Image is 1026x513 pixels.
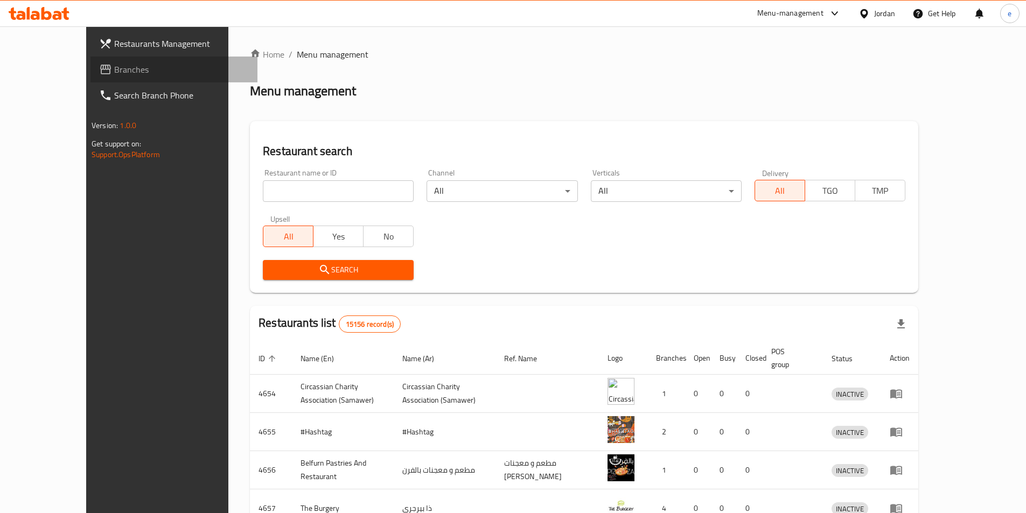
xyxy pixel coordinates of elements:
[832,465,868,477] span: INACTIVE
[90,57,257,82] a: Branches
[250,82,356,100] h2: Menu management
[685,413,711,451] td: 0
[92,137,141,151] span: Get support on:
[711,451,737,489] td: 0
[762,169,789,177] label: Delivery
[270,215,290,222] label: Upsell
[832,352,867,365] span: Status
[647,451,685,489] td: 1
[114,63,249,76] span: Branches
[263,143,905,159] h2: Restaurant search
[890,425,910,438] div: Menu
[874,8,895,19] div: Jordan
[114,37,249,50] span: Restaurants Management
[289,48,292,61] li: /
[271,263,405,277] span: Search
[394,451,495,489] td: مطعم و معجنات بالفرن
[881,342,918,375] th: Action
[737,375,763,413] td: 0
[90,31,257,57] a: Restaurants Management
[318,229,359,244] span: Yes
[250,413,292,451] td: 4655
[647,375,685,413] td: 1
[250,48,284,61] a: Home
[599,342,647,375] th: Logo
[1008,8,1011,19] span: e
[263,260,414,280] button: Search
[313,226,364,247] button: Yes
[755,180,805,201] button: All
[339,315,401,333] div: Total records count
[711,342,737,375] th: Busy
[504,352,551,365] span: Ref. Name
[250,48,918,61] nav: breadcrumb
[711,413,737,451] td: 0
[92,147,160,161] a: Support.OpsPlatform
[591,180,742,202] div: All
[427,180,577,202] div: All
[250,375,292,413] td: 4654
[263,180,414,202] input: Search for restaurant name or ID..
[114,89,249,102] span: Search Branch Phone
[805,180,855,201] button: TGO
[268,229,309,244] span: All
[259,352,279,365] span: ID
[737,413,763,451] td: 0
[685,375,711,413] td: 0
[339,319,400,329] span: 15156 record(s)
[647,413,685,451] td: 2
[737,342,763,375] th: Closed
[92,118,118,132] span: Version:
[832,464,868,477] div: INACTIVE
[297,48,368,61] span: Menu management
[259,315,401,333] h2: Restaurants list
[759,183,801,199] span: All
[608,454,634,481] img: Belfurn Pastries And Restaurant
[647,342,685,375] th: Branches
[292,451,394,489] td: Belfurn Pastries And Restaurant
[711,375,737,413] td: 0
[890,463,910,476] div: Menu
[832,388,868,400] span: INACTIVE
[292,375,394,413] td: ​Circassian ​Charity ​Association​ (Samawer)
[363,226,414,247] button: No
[757,7,823,20] div: Menu-management
[832,426,868,439] div: INACTIVE
[301,352,348,365] span: Name (En)
[292,413,394,451] td: #Hashtag
[685,342,711,375] th: Open
[737,451,763,489] td: 0
[608,416,634,443] img: #Hashtag
[90,82,257,108] a: Search Branch Phone
[855,180,905,201] button: TMP
[368,229,409,244] span: No
[394,413,495,451] td: #Hashtag
[771,345,810,371] span: POS group
[608,378,634,405] img: ​Circassian ​Charity ​Association​ (Samawer)
[250,451,292,489] td: 4656
[495,451,599,489] td: مطعم و معجنات [PERSON_NAME]
[809,183,851,199] span: TGO
[888,311,914,337] div: Export file
[263,226,313,247] button: All
[402,352,448,365] span: Name (Ar)
[860,183,901,199] span: TMP
[685,451,711,489] td: 0
[890,387,910,400] div: Menu
[120,118,136,132] span: 1.0.0
[832,426,868,439] span: INACTIVE
[394,375,495,413] td: ​Circassian ​Charity ​Association​ (Samawer)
